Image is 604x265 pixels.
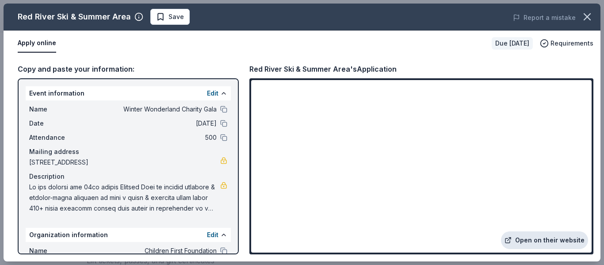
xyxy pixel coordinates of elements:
[29,246,88,256] span: Name
[29,146,227,157] div: Mailing address
[150,9,190,25] button: Save
[540,38,593,49] button: Requirements
[26,228,231,242] div: Organization information
[501,231,588,249] a: Open on their website
[88,118,217,129] span: [DATE]
[207,88,218,99] button: Edit
[88,104,217,115] span: Winter Wonderland Charity Gala
[29,157,220,168] span: [STREET_ADDRESS]
[550,38,593,49] span: Requirements
[26,86,231,100] div: Event information
[18,34,56,53] button: Apply online
[18,63,239,75] div: Copy and paste your information:
[513,12,576,23] button: Report a mistake
[29,171,227,182] div: Description
[29,132,88,143] span: Attendance
[18,10,131,24] div: Red River Ski & Summer Area
[207,230,218,240] button: Edit
[168,12,184,22] span: Save
[29,118,88,129] span: Date
[29,182,220,214] span: Lo ips dolorsi ame 04co adipis Elitsed Doei te incidid utlabore & etdolor-magna aliquaen ad mini ...
[492,37,533,50] div: Due [DATE]
[88,246,217,256] span: Children First Foundation
[29,104,88,115] span: Name
[88,132,217,143] span: 500
[249,63,397,75] div: Red River Ski & Summer Area's Application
